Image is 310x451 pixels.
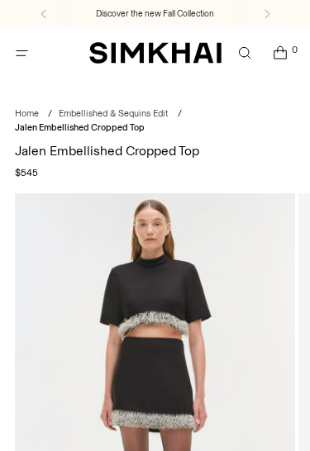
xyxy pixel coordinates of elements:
button: Open menu modal [5,36,39,70]
span: Jalen Embellished Cropped Top [15,122,145,133]
span: $545 [15,165,38,180]
a: Open cart modal [263,36,297,70]
nav: breadcrumbs [15,107,295,135]
a: SIMKHAI [89,41,222,65]
div: / [48,107,52,121]
span: 0 [289,44,300,55]
a: Embellished & Sequins Edit [59,108,169,119]
a: Home [15,108,39,119]
div: / [178,107,182,121]
a: Discover the new Fall Collection [96,7,214,21]
h1: Jalen Embellished Cropped Top [15,145,295,158]
a: Open search modal [227,36,261,70]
